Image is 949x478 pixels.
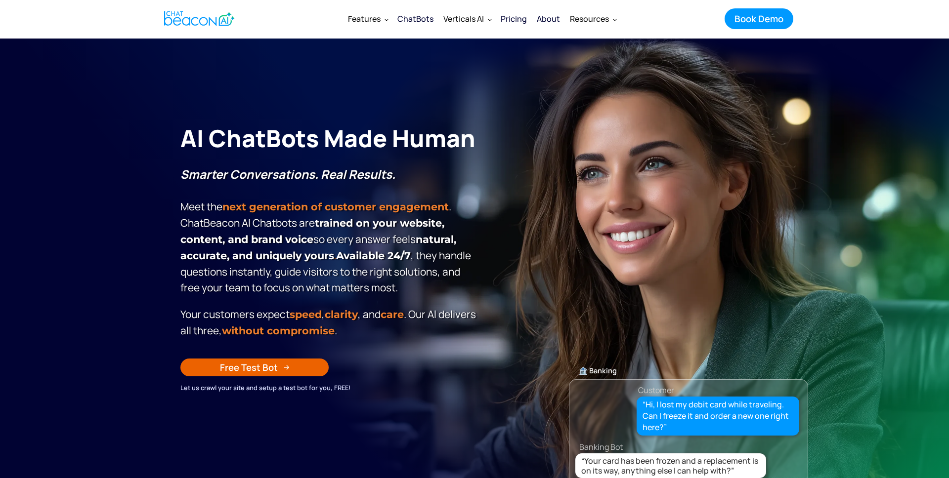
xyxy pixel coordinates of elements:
[565,7,621,31] div: Resources
[180,306,479,339] p: Your customers expect , , and . Our Al delivers all three, .
[180,166,395,182] strong: Smarter Conversations. Real Results.
[180,166,479,295] p: Meet the . ChatBeacon Al Chatbots are so every answer feels , they handle questions instantly, gu...
[156,6,240,31] a: home
[284,364,290,370] img: Arrow
[638,383,674,397] div: Customer
[290,308,322,320] strong: speed
[569,364,808,378] div: 🏦 Banking
[392,6,438,32] a: ChatBots
[222,200,449,213] strong: next generation of customer engagement
[443,12,484,26] div: Verticals AI
[570,12,609,26] div: Resources
[643,399,794,434] div: “Hi, I lost my debit card while traveling. Can I freeze it and order a new one right here?”
[496,6,532,32] a: Pricing
[180,358,329,376] a: Free Test Bot
[488,17,492,21] img: Dropdown
[343,7,392,31] div: Features
[336,249,411,262] strong: Available 24/7
[348,12,381,26] div: Features
[725,8,793,29] a: Book Demo
[734,12,783,25] div: Book Demo
[438,7,496,31] div: Verticals AI
[220,361,278,374] div: Free Test Bot
[385,17,388,21] img: Dropdown
[537,12,560,26] div: About
[381,308,404,320] span: care
[532,6,565,32] a: About
[180,382,479,393] div: Let us crawl your site and setup a test bot for you, FREE!
[613,17,617,21] img: Dropdown
[325,308,358,320] span: clarity
[501,12,527,26] div: Pricing
[180,122,479,154] h1: AI ChatBots Made Human
[397,12,433,26] div: ChatBots
[222,324,335,337] span: without compromise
